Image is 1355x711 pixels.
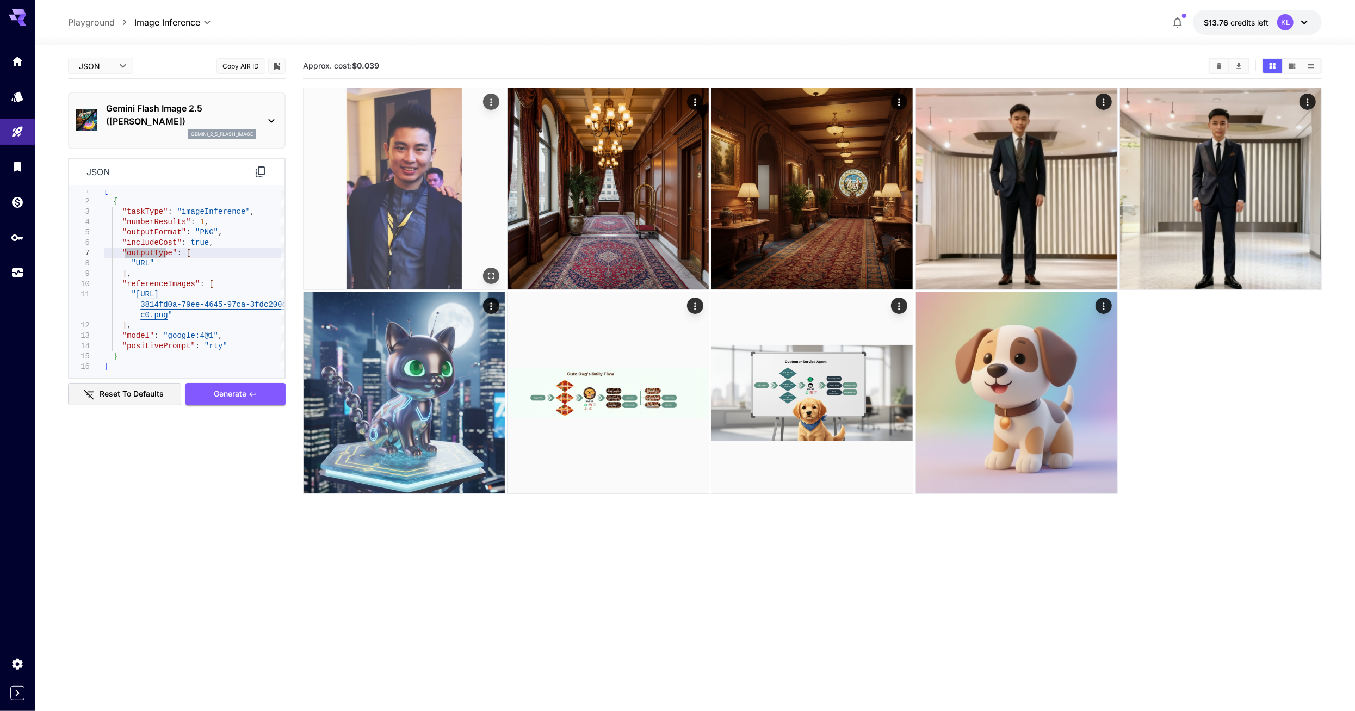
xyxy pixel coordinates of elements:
[205,218,209,226] span: ,
[69,186,90,196] div: 1
[168,311,172,319] span: "
[69,289,90,300] div: 11
[79,60,113,72] span: JSON
[483,94,499,110] div: Actions
[69,320,90,331] div: 12
[68,383,181,405] button: Reset to defaults
[1283,59,1302,73] button: Show media in video view
[140,311,168,319] span: c0.png
[113,352,117,361] span: }
[69,248,90,258] div: 7
[122,228,186,237] span: "outputFormat"
[892,94,908,110] div: Actions
[304,88,505,289] img: H4ccU4Wg8Q0aAAAAAElFTkSuQmCC
[122,321,126,330] span: ]
[11,90,24,103] div: Models
[11,160,24,174] div: Library
[916,292,1117,493] img: 8CzTuRMxwx9OsAAAAASUVORK5CYII=
[1300,94,1316,110] div: Actions
[508,88,709,289] img: P7yiSGrFZYW2AAAAAElFTkSuQmCC
[69,227,90,238] div: 5
[122,331,154,340] span: "model"
[104,187,108,195] span: [
[190,218,195,226] span: :
[122,218,190,226] span: "numberResults"
[69,207,90,217] div: 3
[191,131,253,138] p: gemini_2_5_flash_image
[76,97,278,144] div: Gemini Flash Image 2.5 ([PERSON_NAME])gemini_2_5_flash_image
[352,61,379,70] b: $0.039
[69,258,90,269] div: 8
[195,342,200,350] span: :
[10,686,24,700] button: Expand sidebar
[916,88,1117,289] img: 9k=
[127,321,131,330] span: ,
[122,342,195,350] span: "positivePrompt"
[186,228,190,237] span: :
[104,362,108,371] span: ]
[1210,59,1229,73] button: Clear All
[483,268,499,284] div: Open in fullscreen
[1263,59,1282,73] button: Show media in grid view
[303,61,379,70] span: Approx. cost:
[892,298,908,314] div: Actions
[1096,94,1112,110] div: Actions
[1302,59,1321,73] button: Show media in list view
[69,217,90,227] div: 4
[214,387,246,401] span: Generate
[1229,59,1248,73] button: Download All
[186,249,190,257] span: [
[250,207,255,216] span: ,
[11,266,24,280] div: Usage
[1204,18,1230,27] span: $13.76
[113,197,117,206] span: {
[200,218,204,226] span: 1
[11,657,24,671] div: Settings
[185,383,286,405] button: Generate
[69,331,90,341] div: 13
[177,249,181,257] span: :
[131,259,154,268] span: "URL"
[195,228,218,237] span: "PNG"
[1193,10,1322,35] button: $13.7582KL
[687,298,703,314] div: Actions
[1262,58,1322,74] div: Show media in grid viewShow media in video viewShow media in list view
[272,59,282,72] button: Add to library
[1204,17,1269,28] div: $13.7582
[68,16,134,29] nav: breadcrumb
[69,196,90,207] div: 2
[68,16,115,29] a: Playground
[11,195,24,209] div: Wallet
[200,280,204,288] span: :
[218,331,222,340] span: ,
[69,362,90,372] div: 16
[711,88,913,289] img: 8Dni36RcQRFucAAAAASUVORK5CYII=
[182,238,186,247] span: :
[11,54,24,68] div: Home
[122,207,168,216] span: "taskType"
[304,292,505,493] img: 2Q==
[209,238,213,247] span: ,
[483,298,499,314] div: Actions
[163,331,218,340] span: "google:4@1"
[122,269,126,278] span: ]
[136,290,159,299] span: [URL]
[69,341,90,351] div: 14
[106,102,256,128] p: Gemini Flash Image 2.5 ([PERSON_NAME])
[11,231,24,244] div: API Keys
[69,279,90,289] div: 10
[216,58,265,74] button: Copy AIR ID
[127,269,131,278] span: ,
[134,16,200,29] span: Image Inference
[1209,58,1249,74] div: Clear AllDownload All
[122,280,200,288] span: "referenceImages"
[168,207,172,216] span: :
[69,238,90,248] div: 6
[122,249,177,257] span: "outputType"
[205,342,227,350] span: "rty"
[218,228,222,237] span: ,
[177,207,250,216] span: "imageInference"
[1277,14,1294,30] div: KL
[131,290,135,299] span: "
